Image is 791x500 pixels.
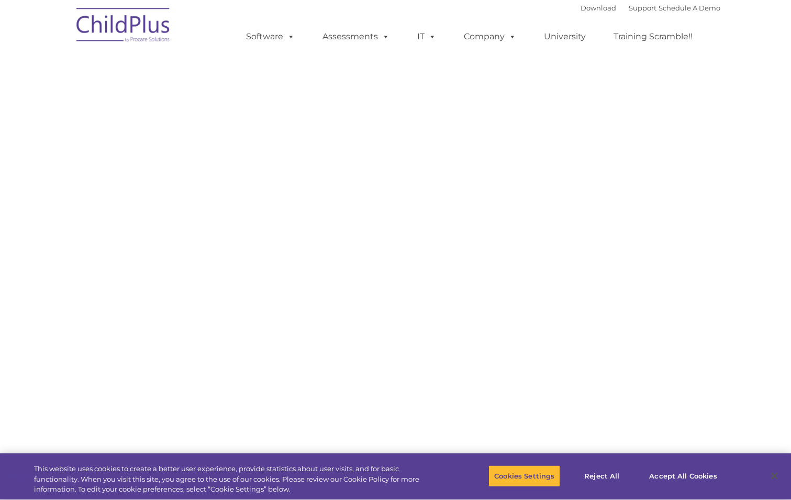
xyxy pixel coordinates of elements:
[659,4,720,12] a: Schedule A Demo
[312,26,400,47] a: Assessments
[763,464,786,487] button: Close
[629,4,656,12] a: Support
[569,465,634,487] button: Reject All
[407,26,447,47] a: IT
[488,465,560,487] button: Cookies Settings
[581,4,616,12] a: Download
[533,26,596,47] a: University
[581,4,720,12] font: |
[643,465,722,487] button: Accept All Cookies
[603,26,703,47] a: Training Scramble!!
[453,26,527,47] a: Company
[34,464,435,495] div: This website uses cookies to create a better user experience, provide statistics about user visit...
[71,1,176,53] img: ChildPlus by Procare Solutions
[236,26,305,47] a: Software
